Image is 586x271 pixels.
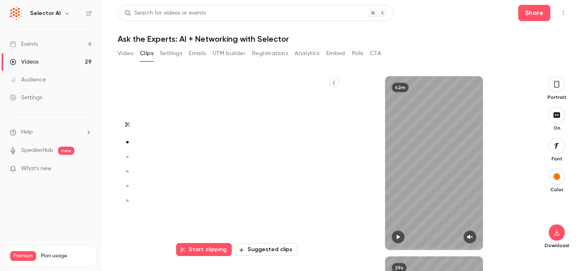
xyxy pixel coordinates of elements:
[10,7,23,20] img: Selector AI
[160,47,182,60] button: Settings
[125,9,206,17] div: Search for videos or events
[392,83,409,92] div: 42m
[189,47,206,60] button: Emails
[21,128,33,137] span: Help
[235,243,297,256] button: Suggested clips
[118,47,134,60] button: Video
[21,146,53,155] a: SpeakerHub
[118,34,570,44] h1: Ask the Experts: AI + Networking with Selector
[352,47,364,60] button: Polls
[370,47,381,60] button: CTA
[10,128,92,137] li: help-dropdown-opener
[21,164,52,173] span: What's new
[544,125,570,131] p: On
[213,47,246,60] button: UTM builder
[295,47,320,60] button: Analytics
[326,47,345,60] button: Embed
[10,94,42,102] div: Settings
[10,76,46,84] div: Audience
[544,242,570,249] p: Download
[544,186,570,193] p: Color
[30,9,60,17] h6: Selector AI
[41,253,91,259] span: Plan usage
[518,5,550,21] button: Share
[176,243,232,256] button: Start clipping
[140,47,153,60] button: Clips
[82,165,92,173] iframe: Noticeable Trigger
[10,58,39,66] div: Videos
[58,147,74,155] span: new
[10,251,36,261] span: Premium
[544,156,570,162] p: Font
[557,6,570,19] button: Top Bar Actions
[10,40,38,48] div: Events
[252,47,288,60] button: Registrations
[544,94,570,100] p: Portrait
